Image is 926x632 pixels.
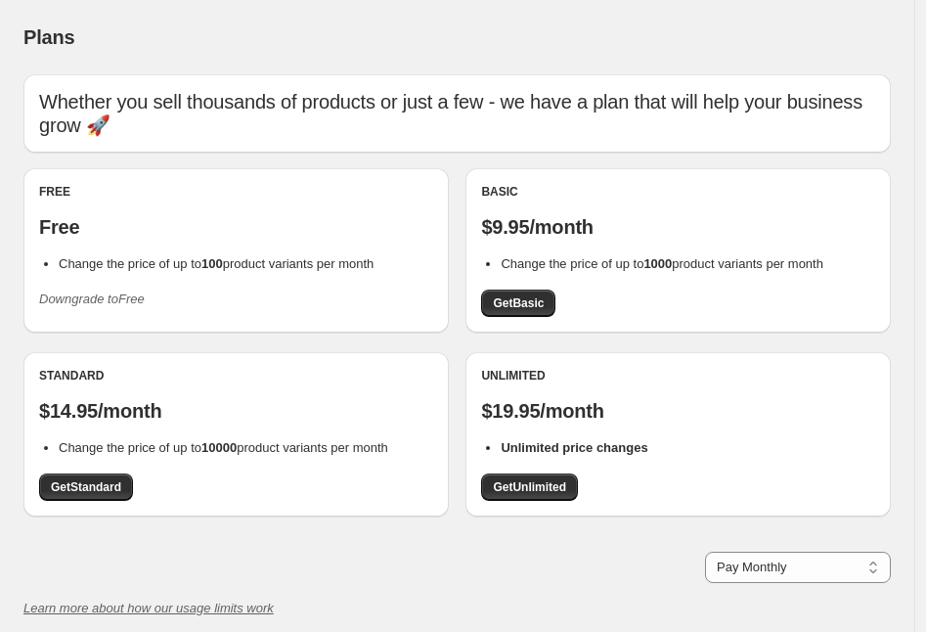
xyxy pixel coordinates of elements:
[493,295,544,311] span: Get Basic
[39,184,433,200] div: Free
[481,184,875,200] div: Basic
[201,256,223,271] b: 100
[27,284,156,315] button: Downgrade toFree
[493,479,566,495] span: Get Unlimited
[501,256,823,271] span: Change the price of up to product variants per month
[201,440,237,455] b: 10000
[39,215,433,239] p: Free
[481,474,578,501] a: GetUnlimited
[481,368,875,384] div: Unlimited
[39,292,145,306] i: Downgrade to Free
[23,601,274,615] a: Learn more about how our usage limits work
[643,256,672,271] b: 1000
[59,256,374,271] span: Change the price of up to product variants per month
[23,26,74,48] span: Plans
[481,290,555,317] a: GetBasic
[501,440,647,455] b: Unlimited price changes
[481,215,875,239] p: $9.95/month
[39,368,433,384] div: Standard
[481,399,875,423] p: $19.95/month
[59,440,388,455] span: Change the price of up to product variants per month
[39,474,133,501] a: GetStandard
[51,479,121,495] span: Get Standard
[39,399,433,423] p: $14.95/month
[39,90,875,137] p: Whether you sell thousands of products or just a few - we have a plan that will help your busines...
